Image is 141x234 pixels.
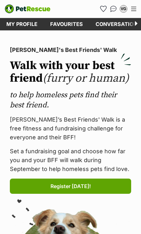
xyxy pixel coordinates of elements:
span: Register [DATE]! [50,182,91,190]
p: [PERSON_NAME]’s Best Friends' Walk is a free fitness and fundraising challenge for everyone and t... [10,115,131,142]
div: VG [120,6,127,12]
h2: Walk with your best friend [10,60,131,85]
span: (furry or human) [43,71,129,85]
p: Set a fundraising goal and choose how far you and your BFF will walk during September to help hom... [10,147,131,174]
img: logo-e224e6f780fb5917bec1dbf3a21bbac754714ae5b6737aabdf751b685950b380.svg [5,4,50,13]
button: Menu [129,4,139,14]
button: My account [118,4,129,14]
a: Register [DATE]! [10,179,131,194]
a: Favourites [98,4,108,14]
a: Conversations [108,4,118,14]
ul: Account quick links [98,4,129,14]
p: [PERSON_NAME]'s Best Friends' Walk [10,46,131,54]
p: to help homeless pets find their best friend. [10,90,131,110]
a: Favourites [44,18,89,30]
a: PetRescue [5,4,50,13]
img: chat-41dd97257d64d25036548639549fe6c8038ab92f7586957e7f3b1b290dea8141.svg [110,6,117,12]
